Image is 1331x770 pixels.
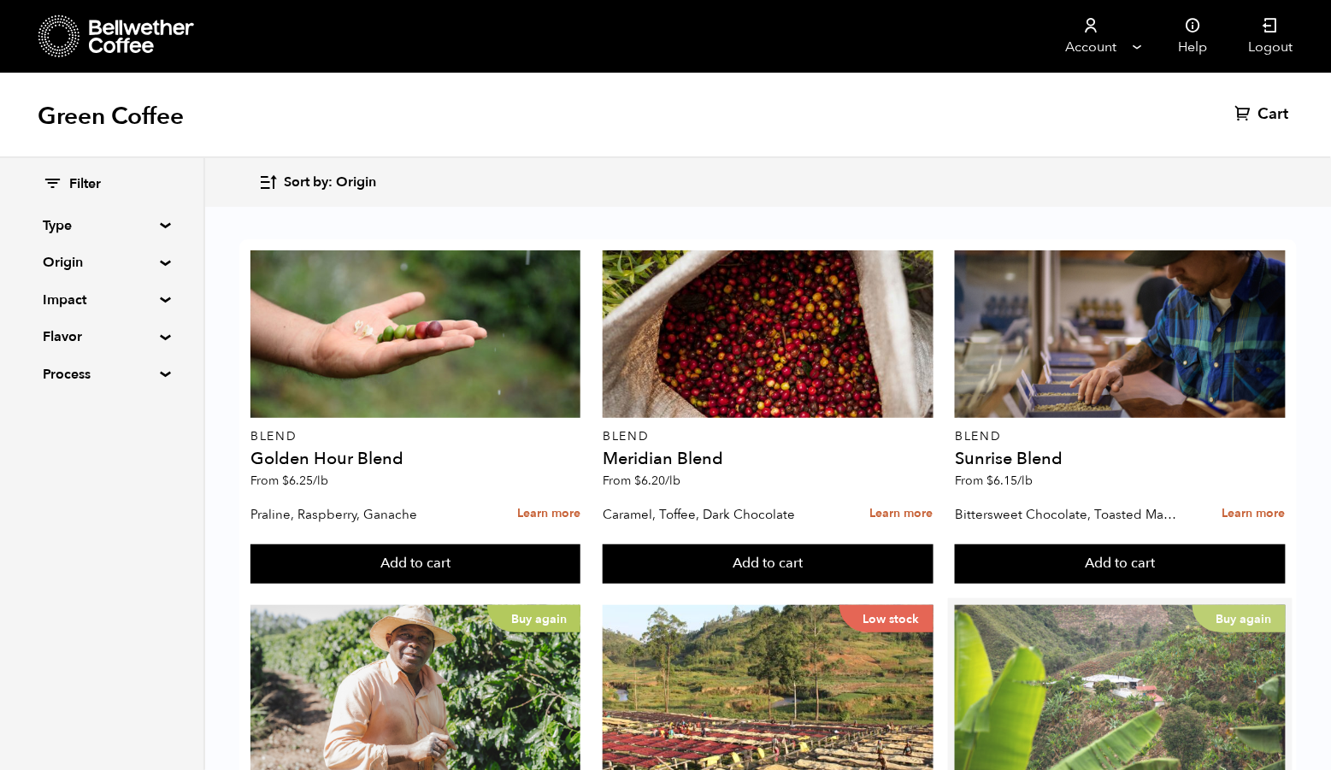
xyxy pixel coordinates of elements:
[870,496,933,532] a: Learn more
[43,290,161,310] summary: Impact
[250,544,580,584] button: Add to cart
[634,473,680,489] bdi: 6.20
[43,326,161,347] summary: Flavor
[1193,605,1286,632] p: Buy again
[250,473,328,489] span: From
[603,502,827,527] p: Caramel, Toffee, Dark Chocolate
[665,473,680,489] span: /lb
[1258,104,1289,125] span: Cart
[250,502,475,527] p: Praline, Raspberry, Ganache
[250,431,580,443] p: Blend
[634,473,641,489] span: $
[43,215,161,236] summary: Type
[69,175,101,194] span: Filter
[1222,496,1286,532] a: Learn more
[603,431,933,443] p: Blend
[43,364,161,385] summary: Process
[955,473,1033,489] span: From
[986,473,993,489] span: $
[284,173,376,192] span: Sort by: Origin
[258,162,376,203] button: Sort by: Origin
[603,544,933,584] button: Add to cart
[603,450,933,467] h4: Meridian Blend
[839,605,933,632] p: Low stock
[282,473,328,489] bdi: 6.25
[986,473,1033,489] bdi: 6.15
[487,605,580,632] p: Buy again
[955,431,1285,443] p: Blend
[1017,473,1033,489] span: /lb
[43,252,161,273] summary: Origin
[282,473,289,489] span: $
[313,473,328,489] span: /lb
[955,450,1285,467] h4: Sunrise Blend
[603,473,680,489] span: From
[517,496,580,532] a: Learn more
[955,502,1180,527] p: Bittersweet Chocolate, Toasted Marshmallow, Candied Orange, Praline
[1235,104,1293,125] a: Cart
[955,544,1285,584] button: Add to cart
[250,450,580,467] h4: Golden Hour Blend
[38,101,184,132] h1: Green Coffee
